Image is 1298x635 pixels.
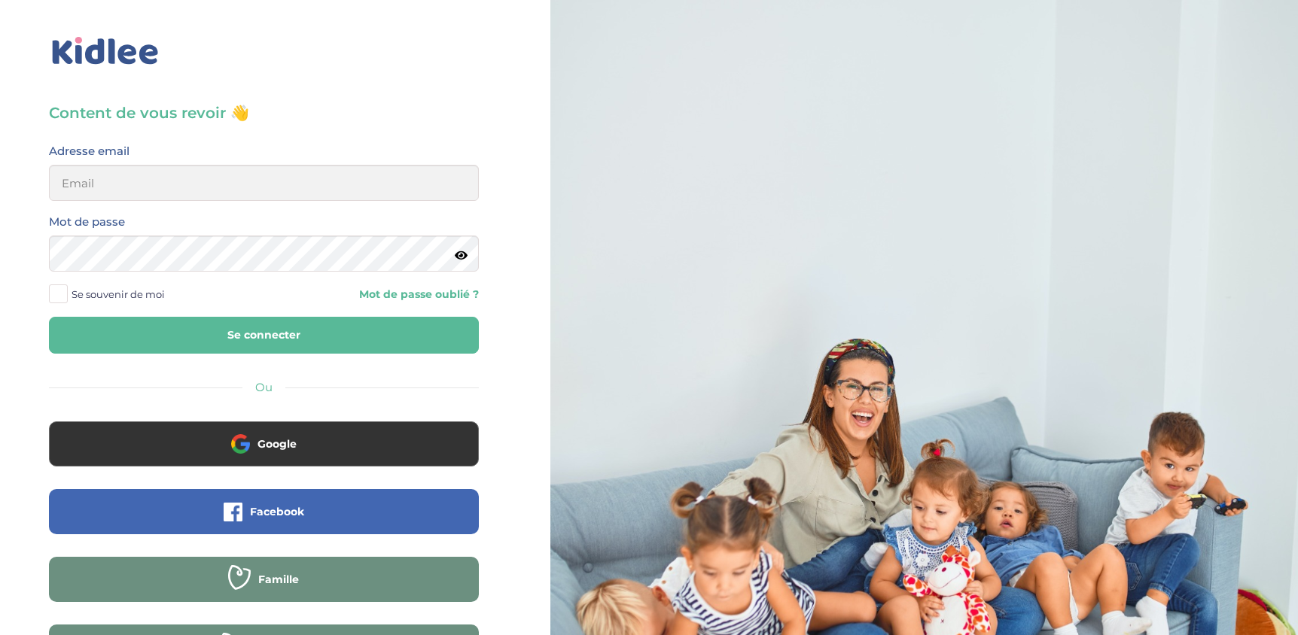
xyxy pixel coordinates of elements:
[49,102,479,123] h3: Content de vous revoir 👋
[49,165,479,201] input: Email
[49,34,162,68] img: logo_kidlee_bleu
[224,503,242,521] img: facebook.png
[250,504,304,519] span: Facebook
[255,380,273,394] span: Ou
[258,572,299,587] span: Famille
[49,421,479,466] button: Google
[49,447,479,461] a: Google
[275,287,478,302] a: Mot de passe oublié ?
[49,582,479,597] a: Famille
[49,489,479,534] button: Facebook
[257,436,297,451] span: Google
[49,141,129,161] label: Adresse email
[72,284,165,304] span: Se souvenir de moi
[49,557,479,602] button: Famille
[49,317,479,354] button: Se connecter
[49,212,125,232] label: Mot de passe
[231,434,250,453] img: google.png
[49,515,479,529] a: Facebook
